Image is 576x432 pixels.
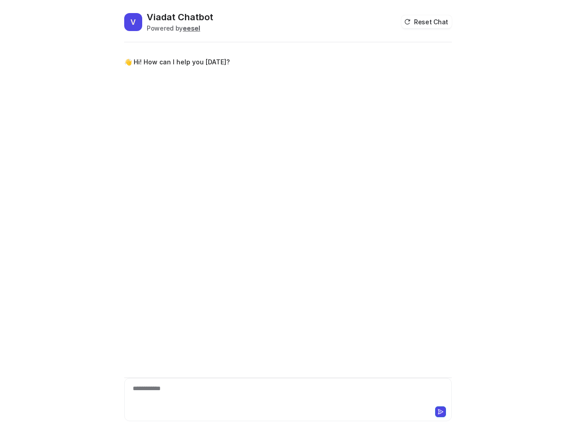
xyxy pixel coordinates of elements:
[147,11,213,23] h2: Viadat Chatbot
[147,23,213,33] div: Powered by
[124,13,142,31] span: V
[124,57,230,67] p: 👋 Hi! How can I help you [DATE]?
[401,15,452,28] button: Reset Chat
[183,24,200,32] b: eesel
